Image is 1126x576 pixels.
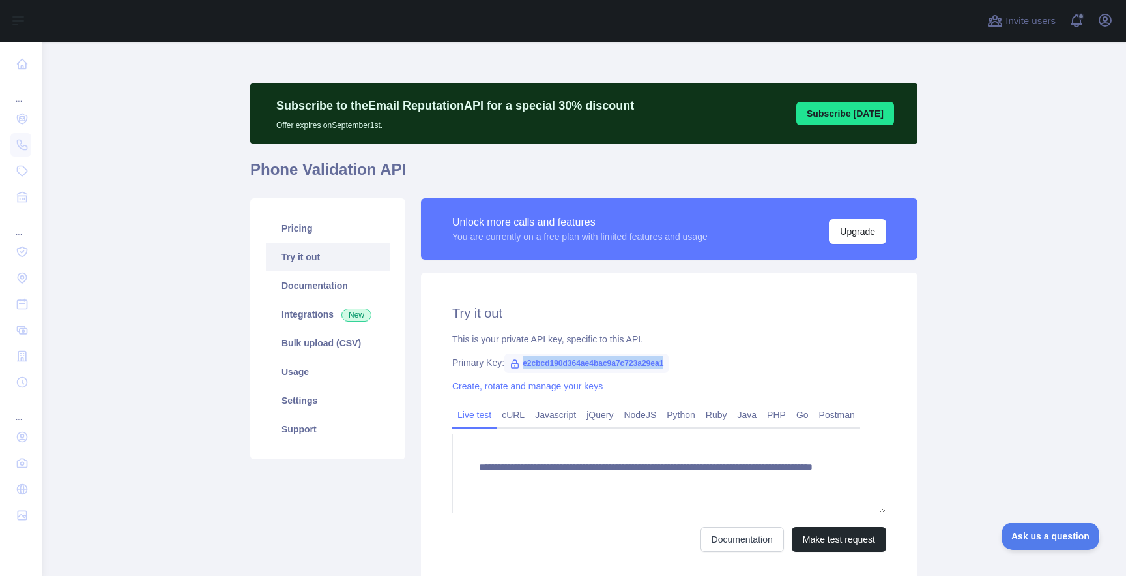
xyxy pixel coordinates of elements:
[10,397,31,423] div: ...
[452,381,603,391] a: Create, rotate and manage your keys
[814,404,860,425] a: Postman
[504,354,669,373] span: e2cbcd190d364ae4bac9a7c723a29ea1
[1005,14,1056,29] span: Invite users
[452,215,708,230] div: Unlock more calls and features
[266,386,390,415] a: Settings
[762,404,791,425] a: PHP
[700,404,732,425] a: Ruby
[700,527,784,552] a: Documentation
[985,10,1058,31] button: Invite users
[452,333,886,346] div: This is your private API key, specific to this API.
[796,102,894,125] button: Subscribe [DATE]
[452,404,497,425] a: Live test
[266,329,390,357] a: Bulk upload (CSV)
[581,404,618,425] a: jQuery
[530,404,581,425] a: Javascript
[266,415,390,444] a: Support
[618,404,661,425] a: NodeJS
[661,404,700,425] a: Python
[497,404,530,425] a: cURL
[276,97,634,115] p: Subscribe to the Email Reputation API for a special 30 % discount
[266,357,390,386] a: Usage
[452,304,886,322] h2: Try it out
[250,159,917,190] h1: Phone Validation API
[266,271,390,300] a: Documentation
[266,300,390,329] a: Integrations New
[341,309,371,322] span: New
[452,230,708,243] div: You are currently on a free plan with limited features and usage
[452,356,886,369] div: Primary Key:
[732,404,762,425] a: Java
[266,214,390,243] a: Pricing
[792,527,886,552] button: Make test request
[276,115,634,130] p: Offer expires on September 1st.
[791,404,814,425] a: Go
[266,243,390,271] a: Try it out
[10,211,31,237] div: ...
[1002,523,1100,550] iframe: Toggle Customer Support
[829,219,886,244] button: Upgrade
[10,78,31,104] div: ...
